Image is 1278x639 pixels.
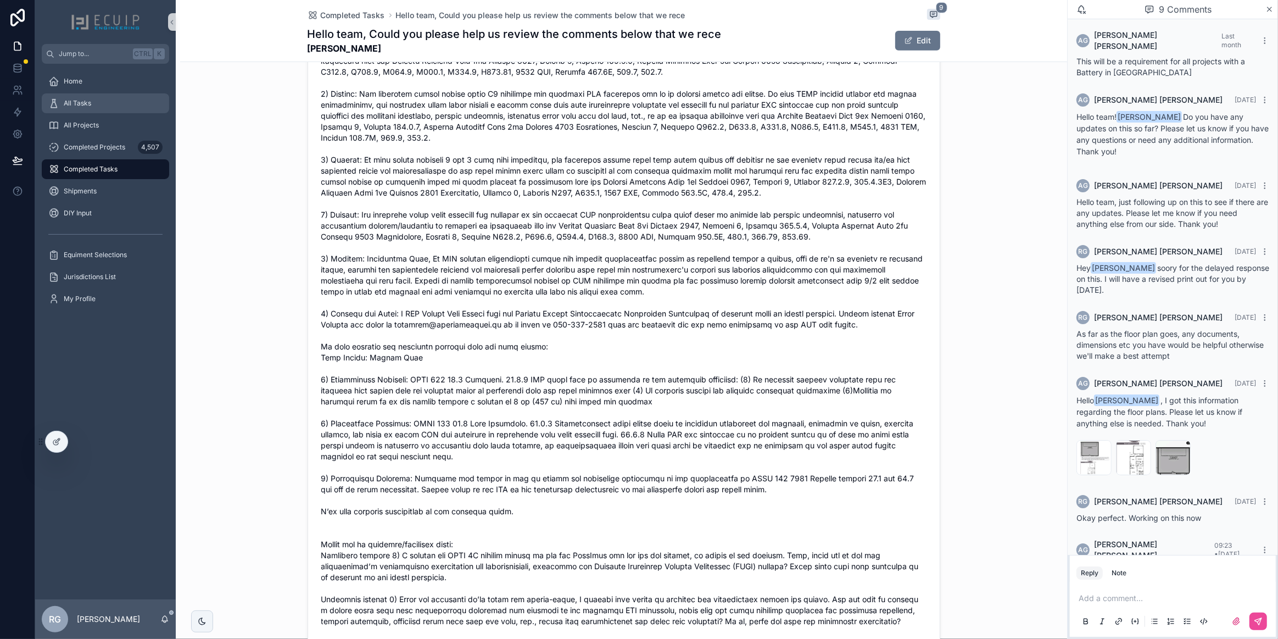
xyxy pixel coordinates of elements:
span: [PERSON_NAME] [PERSON_NAME] [1094,539,1214,561]
a: Hello team, Could you please help us review the comments below that we rece [396,10,685,21]
span: 9 Comments [1159,3,1212,16]
button: Reply [1076,566,1103,580]
a: DIY Input [42,203,169,223]
span: This will be a requirement for all projects with a Battery in [GEOGRAPHIC_DATA] [1076,57,1245,77]
h1: Hello team, Could you please help us review the comments below that we rece [308,26,722,42]
span: My Profile [64,295,96,303]
a: All Projects [42,115,169,135]
span: Shipments [64,187,97,196]
span: [PERSON_NAME] [PERSON_NAME] [1094,30,1221,52]
span: 9 [936,2,947,13]
span: [PERSON_NAME] [PERSON_NAME] [1094,378,1223,389]
span: [PERSON_NAME] [1117,111,1182,123]
div: Note [1112,569,1126,577]
a: Home [42,71,169,91]
span: Okay perfect. Working on this now [1076,513,1201,523]
span: Equiment Selections [64,251,127,259]
button: Jump to...CtrlK [42,44,169,64]
span: RG [1079,247,1088,256]
span: Jurisdictions List [64,273,116,281]
div: scrollable content [35,64,176,323]
span: K [155,49,164,58]
a: Completed Projects4,507 [42,137,169,157]
span: AG [1078,379,1088,388]
a: Jurisdictions List [42,267,169,287]
span: Last month [1221,32,1241,49]
span: Completed Tasks [64,165,118,174]
button: 9 [927,9,940,22]
span: [PERSON_NAME] [PERSON_NAME] [1094,246,1223,257]
span: [DATE] [1235,247,1256,255]
p: [PERSON_NAME] [77,614,140,625]
span: Completed Projects [64,143,125,152]
span: All Tasks [64,99,91,108]
span: [DATE] [1235,181,1256,190]
p: Hello , I got this information regarding the floor plans. Please let us know if anything else is ... [1076,394,1269,429]
span: Hey soory for the delayed response on this. I will have a revised print out for you by [DATE]. [1076,263,1269,295]
span: Home [64,77,82,86]
span: Hello team, just following up on this to see if there are any updates. Please let me know if you ... [1076,197,1268,229]
button: Note [1107,566,1131,580]
span: As far as the floor plan goes, any documents, dimensions etc you have would be helpful otherwise ... [1076,329,1264,360]
span: [PERSON_NAME] [PERSON_NAME] [1094,180,1223,191]
span: RG [1079,313,1088,322]
span: [DATE] [1235,313,1256,321]
a: Completed Tasks [42,159,169,179]
span: DIY Input [64,209,92,218]
span: 09:23 • [DATE] [1214,541,1240,558]
a: Shipments [42,181,169,201]
span: [DATE] [1235,497,1256,505]
span: Jump to... [59,49,129,58]
a: My Profile [42,289,169,309]
span: [PERSON_NAME] [1091,262,1156,274]
span: [PERSON_NAME] [PERSON_NAME] [1094,312,1223,323]
span: Completed Tasks [321,10,385,21]
a: All Tasks [42,93,169,113]
span: AG [1078,546,1088,554]
p: Hello team! Do you have any updates on this so far? Please let us know if you have any questions ... [1076,111,1269,157]
a: Equiment Selections [42,245,169,265]
span: RG [49,613,61,626]
img: App logo [71,13,140,31]
div: 4,507 [138,141,163,154]
span: [PERSON_NAME] [1094,394,1159,406]
span: [PERSON_NAME] [PERSON_NAME] [1094,95,1223,105]
a: Completed Tasks [308,10,385,21]
span: All Projects [64,121,99,130]
span: Ctrl [133,48,153,59]
span: [DATE] [1235,96,1256,104]
span: AG [1078,181,1088,190]
span: AG [1078,96,1088,104]
span: [PERSON_NAME] [PERSON_NAME] [1094,496,1223,507]
span: AG [1078,36,1088,45]
span: RG [1079,497,1088,506]
span: [DATE] [1235,379,1256,387]
button: Edit [895,31,940,51]
strong: [PERSON_NAME] [308,42,722,55]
